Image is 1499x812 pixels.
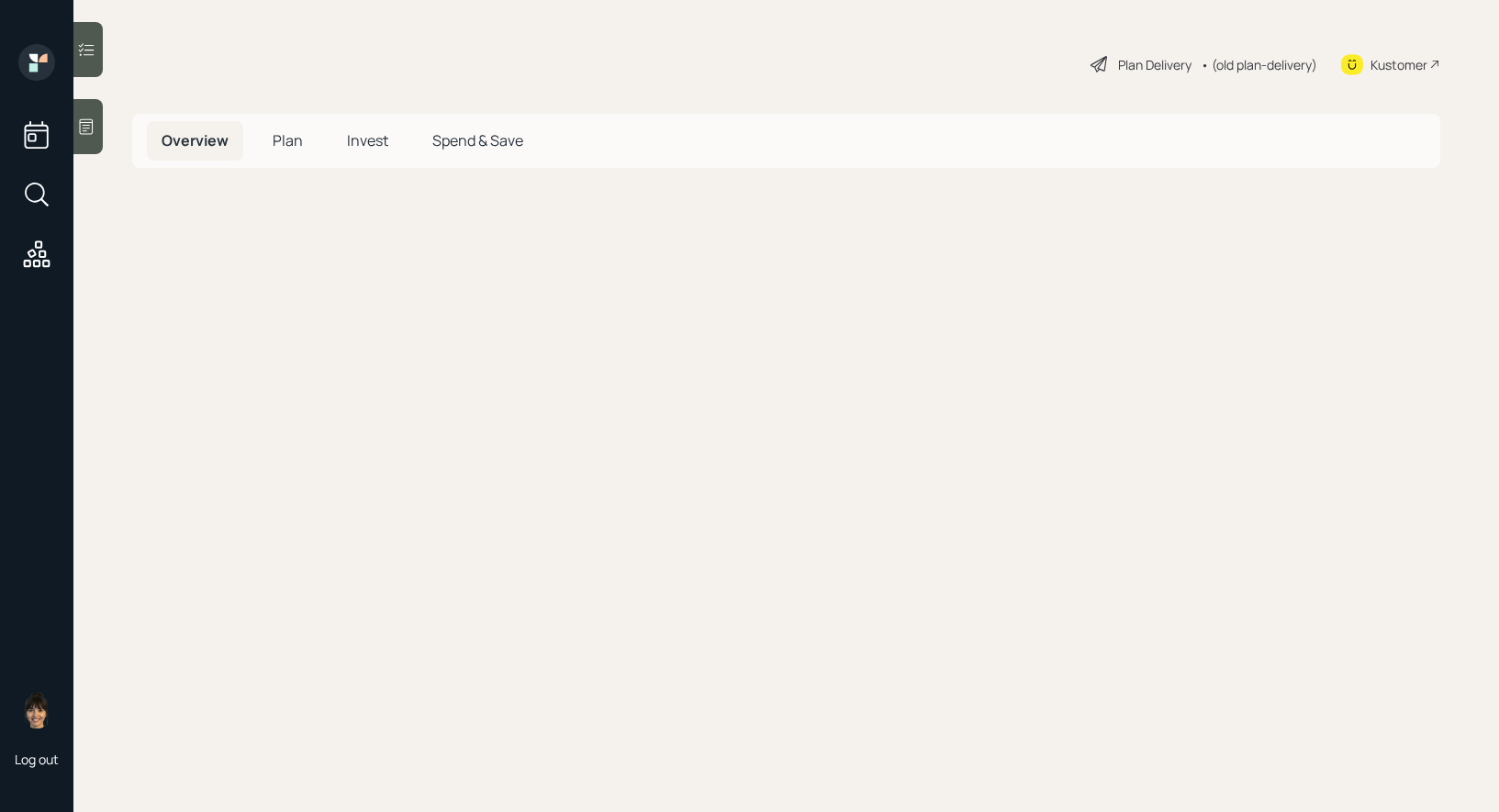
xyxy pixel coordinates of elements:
span: Invest [347,130,388,150]
span: Spend & Save [432,130,523,150]
span: Plan [273,130,303,150]
span: Overview [162,130,229,150]
img: treva-nostdahl-headshot.png [18,692,55,729]
div: • (old plan-delivery) [1201,55,1317,74]
div: Kustomer [1370,55,1427,74]
div: Log out [15,751,59,768]
div: Plan Delivery [1118,55,1191,74]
